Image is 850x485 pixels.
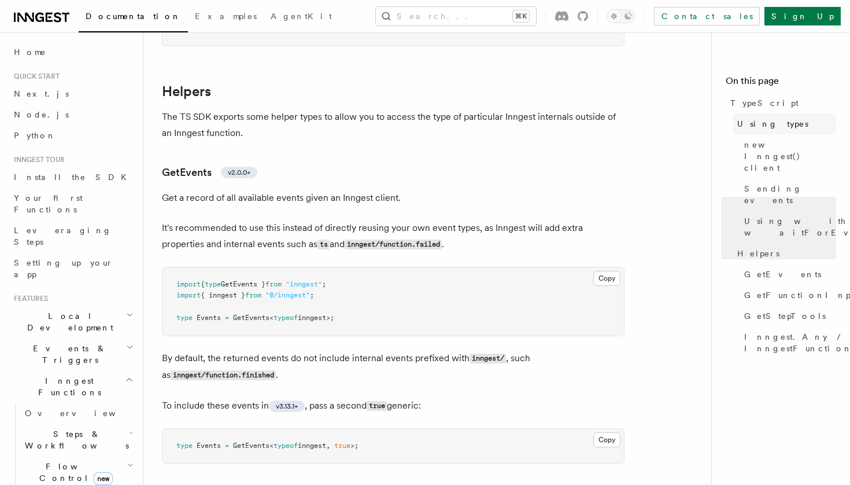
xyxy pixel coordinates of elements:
button: Search...⌘K [376,7,536,25]
p: To include these events in , pass a second generic: [162,398,624,414]
a: GetEventsv2.0.0+ [162,164,257,181]
a: Helpers [162,83,211,100]
span: Inngest Functions [9,375,125,398]
span: Sending events [744,183,836,206]
span: GetEvents [233,314,269,322]
a: GetFunctionInput [740,285,836,306]
a: Overview [20,403,136,424]
span: = [225,442,229,450]
button: Inngest Functions [9,370,136,403]
span: Events [197,314,221,322]
span: type [176,442,193,450]
span: typeof [274,314,298,322]
button: Copy [593,271,620,286]
span: , [326,442,330,450]
span: Using types [737,118,808,130]
span: Inngest tour [9,155,65,164]
span: Events [197,442,221,450]
span: AgentKit [271,12,332,21]
code: inngest/function.finished [171,370,276,380]
span: inngest>; [298,314,334,322]
span: GetEvents } [221,280,265,288]
span: new [94,472,113,485]
span: GetEvents [744,269,821,280]
span: "inngest" [286,280,322,288]
span: Home [14,46,46,58]
a: Helpers [733,243,836,264]
code: inngest/ [470,354,506,363]
span: Your first Functions [14,193,83,214]
p: Get a record of all available events given an Inngest client. [162,190,624,206]
span: "@/inngest" [265,291,310,299]
button: Local Development [9,306,136,338]
span: new Inngest() client [744,139,836,174]
span: ; [310,291,314,299]
a: GetEvents [740,264,836,285]
span: Leveraging Steps [14,226,112,247]
kbd: ⌘K [513,10,529,22]
button: Copy [593,432,620,447]
a: Setting up your app [9,252,136,285]
code: true [367,401,387,411]
h4: On this page [726,74,836,93]
code: ts [317,240,330,249]
span: from [245,291,261,299]
button: Events & Triggers [9,338,136,370]
p: It's recommended to use this instead of directly reusing your own event types, as Inngest will ad... [162,220,624,253]
a: Your first Functions [9,188,136,220]
a: AgentKit [264,3,339,31]
span: Examples [195,12,257,21]
a: Inngest.Any / InngestFunction.Any [740,326,836,359]
span: import [176,291,201,299]
span: Quick start [9,72,60,81]
span: true [334,442,350,450]
span: import [176,280,201,288]
span: TypeScript [730,97,799,109]
a: Node.js [9,104,136,125]
span: from [265,280,282,288]
span: Install the SDK [14,172,134,182]
a: Examples [188,3,264,31]
a: Sign Up [764,7,841,25]
span: Events & Triggers [9,343,126,366]
span: type [176,314,193,322]
span: v3.13.1+ [276,402,298,411]
span: inngest [298,442,326,450]
span: GetEvents [233,442,269,450]
span: Helpers [737,248,779,259]
span: Features [9,294,48,303]
a: Home [9,42,136,63]
a: Sending events [740,178,836,211]
span: v2.0.0+ [228,168,250,177]
span: ; [322,280,326,288]
a: Python [9,125,136,146]
a: Install the SDK [9,167,136,188]
p: The TS SDK exports some helper types to allow you to access the type of particular Inngest intern... [162,109,624,141]
span: < [269,314,274,322]
span: = [225,314,229,322]
a: Documentation [79,3,188,32]
span: Local Development [9,310,126,333]
span: Setting up your app [14,258,113,279]
a: Using with waitForEvent [740,211,836,243]
span: { inngest } [201,291,245,299]
a: Using types [733,113,836,134]
a: TypeScript [726,93,836,113]
span: < [269,442,274,450]
span: typeof [274,442,298,450]
a: Next.js [9,83,136,104]
button: Toggle dark mode [607,9,635,23]
span: Steps & Workflows [20,428,129,451]
span: >; [350,442,359,450]
span: { [201,280,205,288]
span: Flow Control [20,461,127,484]
span: Python [14,131,56,140]
span: type [205,280,221,288]
span: Documentation [86,12,181,21]
span: Next.js [14,89,69,98]
span: Overview [25,409,144,418]
a: GetStepTools [740,306,836,326]
a: new Inngest() client [740,134,836,178]
code: inngest/function.failed [345,240,442,249]
a: Contact sales [654,7,760,25]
